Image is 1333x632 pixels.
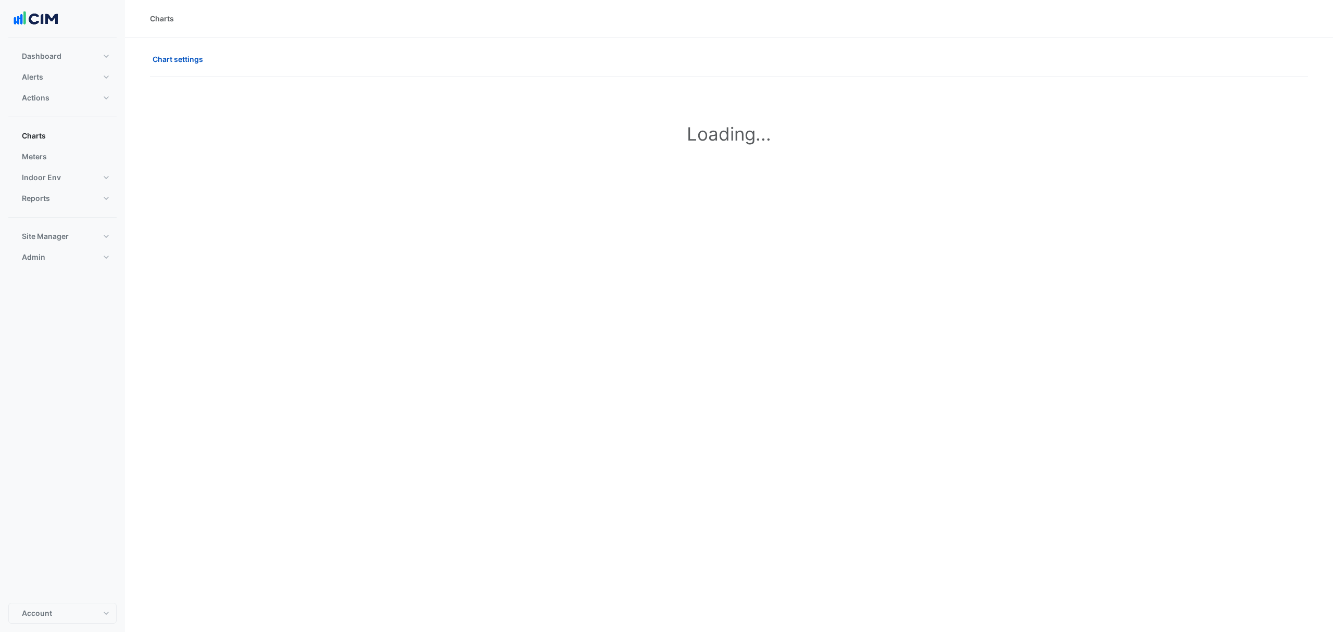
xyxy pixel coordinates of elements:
span: Reports [22,193,50,204]
button: Site Manager [8,226,117,247]
div: Charts [150,13,174,24]
button: Chart settings [150,50,210,68]
h1: Loading... [173,123,1285,145]
span: Charts [22,131,46,141]
button: Charts [8,125,117,146]
button: Account [8,603,117,624]
span: Actions [22,93,49,103]
span: Admin [22,252,45,262]
span: Site Manager [22,231,69,242]
button: Admin [8,247,117,268]
img: Company Logo [12,8,59,29]
button: Alerts [8,67,117,87]
span: Alerts [22,72,43,82]
button: Meters [8,146,117,167]
button: Dashboard [8,46,117,67]
span: Dashboard [22,51,61,61]
span: Meters [22,151,47,162]
button: Indoor Env [8,167,117,188]
button: Reports [8,188,117,209]
button: Actions [8,87,117,108]
span: Indoor Env [22,172,61,183]
span: Chart settings [153,54,203,65]
span: Account [22,608,52,618]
